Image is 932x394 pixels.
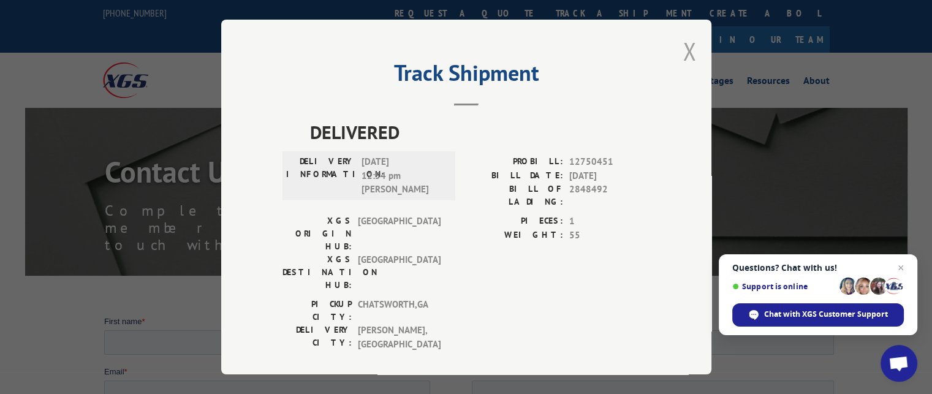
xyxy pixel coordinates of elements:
label: PIECES: [466,214,563,229]
span: 55 [569,229,650,243]
span: [PERSON_NAME] , [GEOGRAPHIC_DATA] [358,324,441,351]
span: 12750451 [569,155,650,169]
label: DELIVERY CITY: [282,324,352,351]
span: Last name [368,1,405,10]
span: [DATE] 12:54 pm [PERSON_NAME] [362,155,444,197]
span: Questions? Chat with us! [732,263,904,273]
input: Contact by Phone [371,137,379,145]
label: PROBILL: [466,155,563,169]
span: CHATSWORTH , GA [358,298,441,324]
label: DELIVERY INFORMATION: [286,155,355,197]
span: Chat with XGS Customer Support [764,309,888,320]
span: [GEOGRAPHIC_DATA] [358,253,441,292]
span: Phone number [368,51,420,61]
label: XGS DESTINATION HUB: [282,253,352,292]
button: Close modal [683,35,696,67]
span: [GEOGRAPHIC_DATA] [358,214,441,253]
span: 1 [569,214,650,229]
label: WEIGHT: [466,229,563,243]
span: Close chat [893,260,908,275]
span: Contact by Phone [382,138,445,147]
label: BILL DATE: [466,169,563,183]
span: Contact by Email [382,121,442,131]
label: XGS ORIGIN HUB: [282,214,352,253]
label: BILL OF LADING: [466,183,563,208]
h2: Track Shipment [282,64,650,88]
div: Open chat [881,345,917,382]
input: Contact by Email [371,121,379,129]
label: PICKUP CITY: [282,298,352,324]
span: Support is online [732,282,835,291]
span: [DATE] [569,169,650,183]
span: 2848492 [569,183,650,208]
span: DELIVERED [310,118,650,146]
div: Chat with XGS Customer Support [732,303,904,327]
span: Contact Preference [368,102,436,111]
